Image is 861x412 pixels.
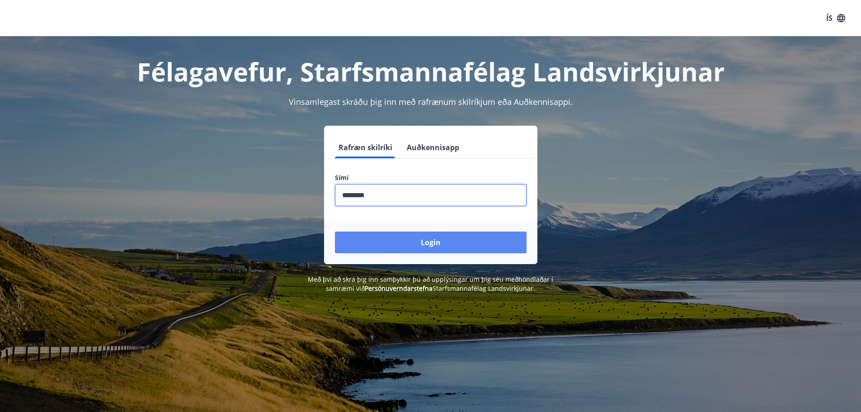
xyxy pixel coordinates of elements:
[335,232,527,253] button: Login
[821,10,850,26] button: ÍS
[403,137,463,158] button: Auðkennisapp
[335,173,527,182] label: Sími
[335,137,396,158] button: Rafræn skilríki
[365,284,433,293] a: Persónuverndarstefna
[116,54,745,89] h1: Félagavefur, Starfsmannafélag Landsvirkjunar
[289,96,573,107] span: Vinsamlegast skráðu þig inn með rafrænum skilríkjum eða Auðkennisappi.
[308,275,553,293] span: Með því að skrá þig inn samþykkir þú að upplýsingar um þig séu meðhöndlaðar í samræmi við Starfsm...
